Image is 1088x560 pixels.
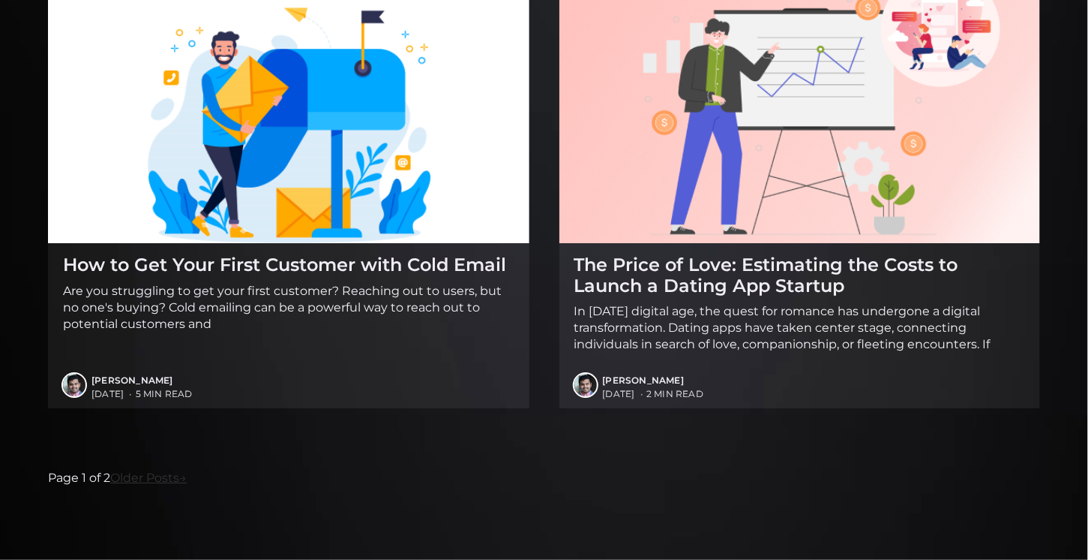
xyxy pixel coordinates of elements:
[574,374,597,396] img: Ayush Singhvi
[179,471,187,485] span: →
[603,375,685,386] a: [PERSON_NAME]
[91,388,124,399] time: [DATE]
[63,243,514,344] a: How to Get Your First Customer with Cold Email Are you struggling to get your first customer? Rea...
[110,468,187,488] a: Older Posts
[603,387,1026,401] span: 2 min read
[63,254,514,275] h2: How to Get Your First Customer with Cold Email
[574,303,1026,353] p: In [DATE] digital age, the quest for romance has undergone a digital transformation. Dating apps ...
[574,243,1026,365] a: The Price of Love: Estimating the Costs to Launch a Dating App Startup In [DATE] digital age, the...
[63,283,514,333] p: Are you struggling to get your first customer? Reaching out to users, but no one's buying? Cold e...
[91,387,514,401] span: 5 min read
[63,374,85,396] img: Ayush Singhvi
[574,254,1026,296] h2: The Price of Love: Estimating the Costs to Launch a Dating App Startup
[640,387,643,401] span: •
[91,375,173,386] a: [PERSON_NAME]
[129,387,132,401] span: •
[603,388,635,399] time: [DATE]
[48,468,110,488] span: Page 1 of 2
